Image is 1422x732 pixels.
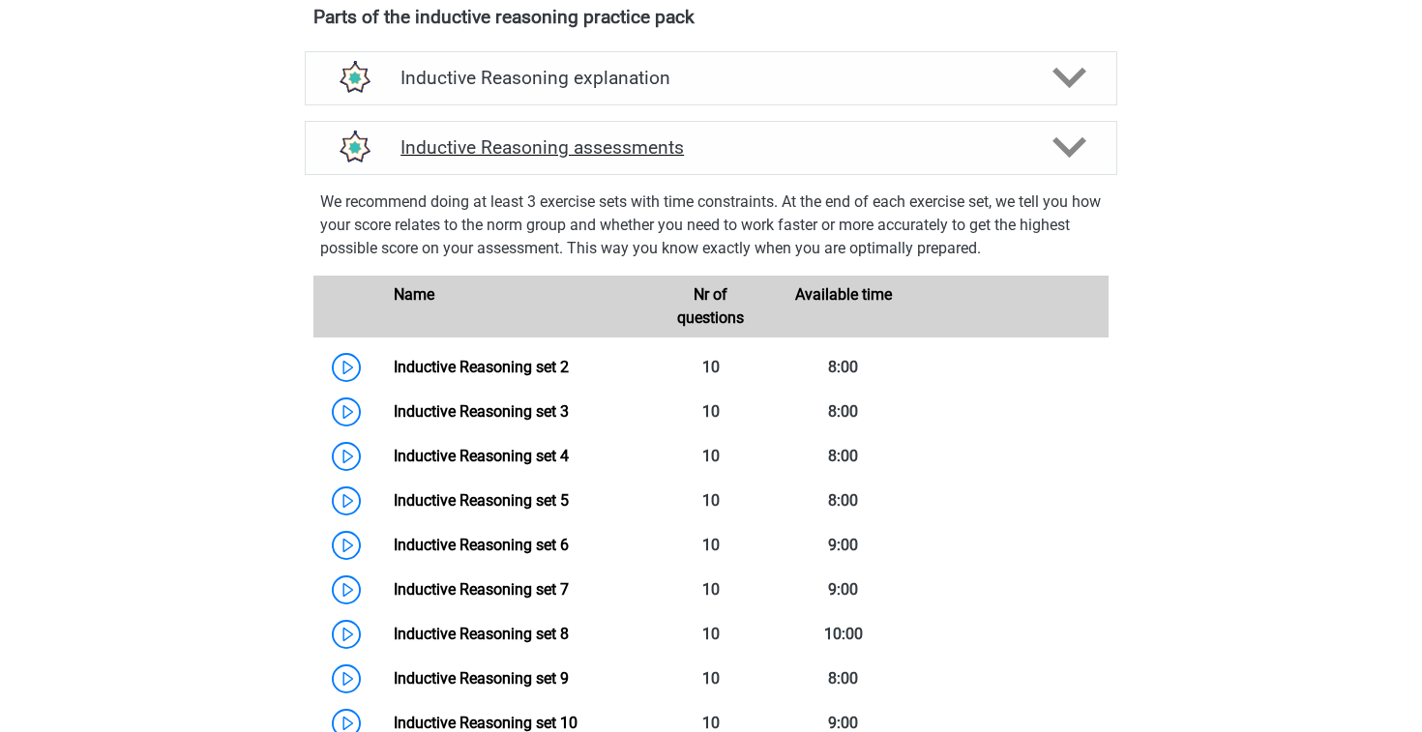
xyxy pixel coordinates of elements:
[313,6,1109,28] h4: Parts of the inductive reasoning practice pack
[394,491,569,510] a: Inductive Reasoning set 5
[644,283,777,330] div: Nr of questions
[394,714,578,732] a: Inductive Reasoning set 10
[329,53,378,102] img: inductive reasoning explanations
[297,121,1125,175] a: assessments Inductive Reasoning assessments
[329,123,378,172] img: inductive reasoning assessments
[394,625,569,643] a: Inductive Reasoning set 8
[394,536,569,554] a: Inductive Reasoning set 6
[297,51,1125,105] a: explanations Inductive Reasoning explanation
[320,190,1102,260] p: We recommend doing at least 3 exercise sets with time constraints. At the end of each exercise se...
[394,358,569,376] a: Inductive Reasoning set 2
[394,580,569,599] a: Inductive Reasoning set 7
[394,447,569,465] a: Inductive Reasoning set 4
[379,283,644,330] div: Name
[777,283,909,330] div: Available time
[394,669,569,688] a: Inductive Reasoning set 9
[400,136,1022,159] h4: Inductive Reasoning assessments
[400,67,1022,89] h4: Inductive Reasoning explanation
[394,402,569,421] a: Inductive Reasoning set 3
